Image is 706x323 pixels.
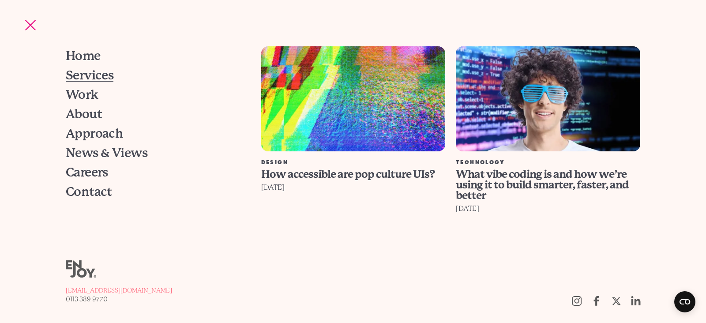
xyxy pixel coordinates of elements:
span: News & Views [66,147,147,159]
a: Careers [66,163,238,182]
a: Home [66,46,238,66]
a: Follow us on Twitter [606,291,626,311]
a: Approach [66,124,238,143]
a: How accessible are pop culture UIs? Design How accessible are pop culture UIs? [DATE] [256,46,451,261]
span: About [66,108,102,120]
a: https://uk.linkedin.com/company/enjoy-digital [626,291,646,311]
span: Approach [66,128,123,140]
a: Contact [66,182,238,202]
div: Design [261,160,446,165]
a: Follow us on Facebook [586,291,606,311]
span: Work [66,89,98,101]
span: [EMAIL_ADDRESS][DOMAIN_NAME] [66,287,172,294]
button: Site navigation [21,16,40,34]
a: 0113 389 9770 [66,295,172,304]
img: What vibe coding is and how we’re using it to build smarter, faster, and better [456,46,640,151]
a: Services [66,66,238,85]
span: What vibe coding is and how we’re using it to build smarter, faster, and better [456,168,629,202]
div: Technology [456,160,640,165]
button: Open CMP widget [674,291,695,312]
a: Follow us on Instagram [567,291,586,311]
a: News & Views [66,143,238,163]
span: How accessible are pop culture UIs? [261,168,435,180]
span: Contact [66,186,112,198]
a: [EMAIL_ADDRESS][DOMAIN_NAME] [66,286,172,295]
span: Careers [66,166,108,179]
span: Services [66,69,114,82]
span: 0113 389 9770 [66,296,108,303]
div: [DATE] [261,181,446,194]
a: What vibe coding is and how we’re using it to build smarter, faster, and better Technology What v... [451,46,646,261]
img: How accessible are pop culture UIs? [261,46,446,151]
a: About [66,105,238,124]
span: Home [66,50,101,62]
a: Work [66,85,238,105]
div: [DATE] [456,203,640,215]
